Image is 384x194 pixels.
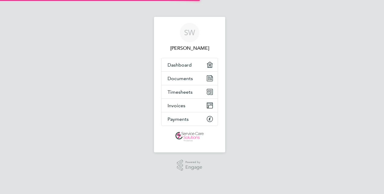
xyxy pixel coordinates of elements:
span: Payments [168,116,189,122]
a: Invoices [162,99,218,112]
a: Timesheets [162,85,218,99]
span: Powered by [185,160,202,165]
img: servicecare-logo-retina.png [175,132,204,142]
a: Dashboard [162,58,218,71]
span: Engage [185,165,202,170]
span: Invoices [168,103,185,108]
span: SW [184,29,195,36]
nav: Main navigation [154,17,225,152]
span: Suzanne Worrall [161,45,218,52]
a: Documents [162,72,218,85]
a: Go to home page [161,132,218,142]
span: Timesheets [168,89,193,95]
span: Documents [168,76,193,81]
span: Dashboard [168,62,192,68]
a: Powered byEngage [177,160,203,171]
a: Payments [162,112,218,126]
a: SW[PERSON_NAME] [161,23,218,52]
